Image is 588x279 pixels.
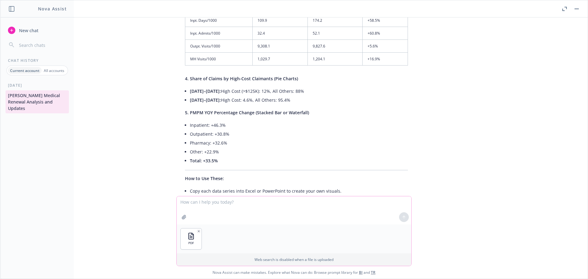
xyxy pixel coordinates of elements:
li: Outpatient: +30.8% [190,130,408,138]
td: MH Visits/1000 [185,53,253,66]
p: Current account [10,68,40,73]
a: TR [371,270,375,275]
a: BI [359,270,363,275]
td: 9,827.6 [307,40,362,53]
h1: Nova Assist [38,6,67,12]
td: Inpt. Days/1000 [185,14,253,27]
li: Highlight key increases and the effect of high-cost claimants. [190,195,408,204]
td: 52.1 [307,27,362,40]
td: Outpt. Visits/1000 [185,40,253,53]
span: [DATE]–[DATE]: [190,88,221,94]
td: 109.9 [253,14,307,27]
span: Nova Assist can make mistakes. Explore what Nova can do: Browse prompt library for and [213,266,375,279]
span: PDF [188,241,194,245]
div: [DATE] [1,83,74,88]
div: Chat History [1,58,74,63]
td: 9,308.1 [253,40,307,53]
span: How to Use These: [185,175,224,181]
p: All accounts [44,68,64,73]
li: Pharmacy: +32.6% [190,138,408,147]
li: High Cost (>$125K): 12%, All Others: 88% [190,87,408,96]
li: High Cost: 4.6%, All Others: 95.4% [190,96,408,104]
td: +5.6% [362,40,408,53]
button: [PERSON_NAME] Medical Renewal Analysis and Updates [6,90,69,113]
td: Inpt. Admits/1000 [185,27,253,40]
span: New chat [18,27,39,34]
li: Other: +22.9% [190,147,408,156]
td: 32.4 [253,27,307,40]
span: [DATE]–[DATE]: [190,97,221,103]
span: Total: +33.5% [190,158,218,164]
td: +60.8% [362,27,408,40]
p: Web search is disabled when a file is uploaded [180,257,408,262]
td: 1,029.7 [253,53,307,66]
button: PDF [181,228,202,249]
span: 4. Share of Claims by High-Cost Claimants (Pie Charts) [185,76,298,81]
td: +16.9% [362,53,408,66]
td: +58.5% [362,14,408,27]
button: New chat [6,25,69,36]
li: Copy each data series into Excel or PowerPoint to create your own visuals. [190,187,408,195]
td: 1,204.1 [307,53,362,66]
td: 174.2 [307,14,362,27]
input: Search chats [18,41,66,49]
span: 5. PMPM YOY Percentage Change (Stacked Bar or Waterfall) [185,110,309,115]
li: Inpatient: +46.3% [190,121,408,130]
